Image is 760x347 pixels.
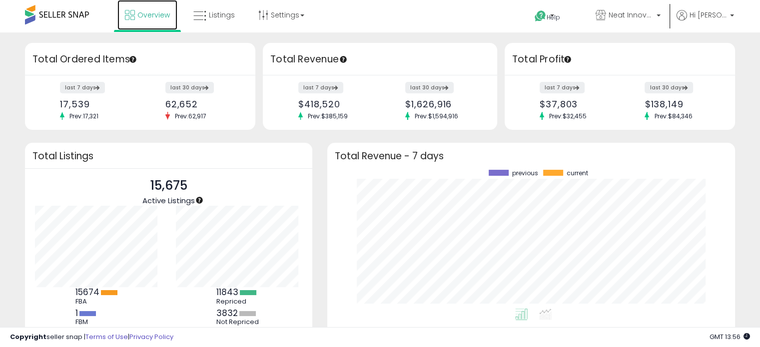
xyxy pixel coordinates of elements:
[540,82,585,93] label: last 7 days
[710,332,750,342] span: 2025-08-12 13:56 GMT
[534,10,547,22] i: Get Help
[142,195,195,206] span: Active Listings
[216,298,261,306] div: Repriced
[209,10,235,20] span: Listings
[567,170,588,177] span: current
[527,2,580,32] a: Help
[10,332,46,342] strong: Copyright
[170,112,211,120] span: Prev: 62,917
[64,112,103,120] span: Prev: 17,321
[142,176,195,195] p: 15,675
[335,152,728,160] h3: Total Revenue - 7 days
[339,55,348,64] div: Tooltip anchor
[512,52,728,66] h3: Total Profit
[298,82,343,93] label: last 7 days
[609,10,654,20] span: Neat Innovations
[690,10,727,20] span: Hi [PERSON_NAME]
[645,82,693,93] label: last 30 days
[195,196,204,205] div: Tooltip anchor
[75,286,99,298] b: 15674
[540,99,612,109] div: $37,803
[137,10,170,20] span: Overview
[512,170,538,177] span: previous
[165,99,238,109] div: 62,652
[85,332,128,342] a: Terms of Use
[216,286,238,298] b: 11843
[216,307,238,319] b: 3832
[165,82,214,93] label: last 30 days
[60,99,132,109] div: 17,539
[677,10,734,32] a: Hi [PERSON_NAME]
[410,112,463,120] span: Prev: $1,594,916
[405,82,454,93] label: last 30 days
[75,307,78,319] b: 1
[216,318,261,326] div: Not Repriced
[270,52,490,66] h3: Total Revenue
[32,52,248,66] h3: Total Ordered Items
[128,55,137,64] div: Tooltip anchor
[10,333,173,342] div: seller snap | |
[298,99,373,109] div: $418,520
[75,318,120,326] div: FBM
[563,55,572,64] div: Tooltip anchor
[649,112,697,120] span: Prev: $84,346
[547,13,560,21] span: Help
[544,112,592,120] span: Prev: $32,455
[75,298,120,306] div: FBA
[129,332,173,342] a: Privacy Policy
[405,99,480,109] div: $1,626,916
[32,152,305,160] h3: Total Listings
[645,99,717,109] div: $138,149
[303,112,353,120] span: Prev: $385,159
[60,82,105,93] label: last 7 days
